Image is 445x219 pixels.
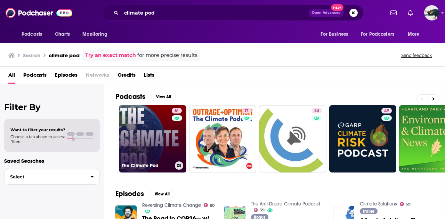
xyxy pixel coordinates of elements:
a: Show notifications dropdown [405,7,416,19]
h2: Filter By [4,102,100,112]
a: All [8,69,15,84]
a: 59 [400,202,411,206]
a: 34 [259,105,326,172]
a: Show notifications dropdown [388,7,399,19]
a: Try an exact match [85,51,136,59]
span: 71 [244,108,249,115]
a: 71 [242,108,252,113]
a: PodcastsView All [115,92,176,101]
button: open menu [316,28,357,41]
span: New [331,4,343,11]
span: Logged in as fsg.publicity [424,5,439,20]
span: 39 [260,209,265,212]
span: 49 [384,108,389,115]
a: 61 [172,108,182,113]
span: 59 [406,203,411,206]
a: 60 [204,203,215,207]
img: Podchaser - Follow, Share and Rate Podcasts [6,6,72,19]
a: Charts [50,28,74,41]
span: Want to filter your results? [10,127,65,132]
a: 49 [329,105,397,172]
span: Podcasts [22,30,42,39]
span: for more precise results [137,51,197,59]
a: 49 [381,108,392,113]
a: Reversing Climate Change [142,202,201,208]
button: Select [4,169,100,185]
span: For Podcasters [361,30,394,39]
h2: Episodes [115,189,144,198]
button: open menu [78,28,116,41]
span: Monitoring [82,30,107,39]
button: View All [149,190,175,198]
a: Credits [118,69,136,84]
span: Charts [55,30,70,39]
button: Open AdvancedNew [309,9,344,17]
a: 34 [311,108,322,113]
h2: Podcasts [115,92,145,101]
a: Podcasts [23,69,47,84]
button: View All [151,93,176,101]
a: Lists [144,69,154,84]
span: Networks [86,69,109,84]
a: EpisodesView All [115,189,175,198]
span: 34 [314,108,319,115]
a: Episodes [55,69,78,84]
h3: climate pod [49,52,80,59]
span: Trailer [363,209,374,213]
span: More [408,30,420,39]
span: Open Advanced [312,11,341,15]
button: Send feedback [399,52,434,58]
h3: Search [23,52,40,59]
p: Saved Searches [4,158,100,164]
span: Select [5,175,85,179]
a: 71 [189,105,257,172]
a: 61The Climate Pod [119,105,186,172]
span: For Business [321,30,348,39]
div: Search podcasts, credits, & more... [102,5,364,21]
input: Search podcasts, credits, & more... [121,7,309,18]
span: Choose a tab above to access filters. [10,134,65,144]
h3: The Climate Pod [122,163,172,169]
button: open menu [356,28,404,41]
button: Show profile menu [424,5,439,20]
button: open menu [403,28,428,41]
button: open menu [17,28,51,41]
span: 61 [175,108,179,115]
a: The Anti-Dread Climate Podcast [251,201,320,207]
a: Climate Solutions [360,201,397,207]
span: 60 [210,204,215,207]
img: User Profile [424,5,439,20]
a: 39 [254,208,265,212]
